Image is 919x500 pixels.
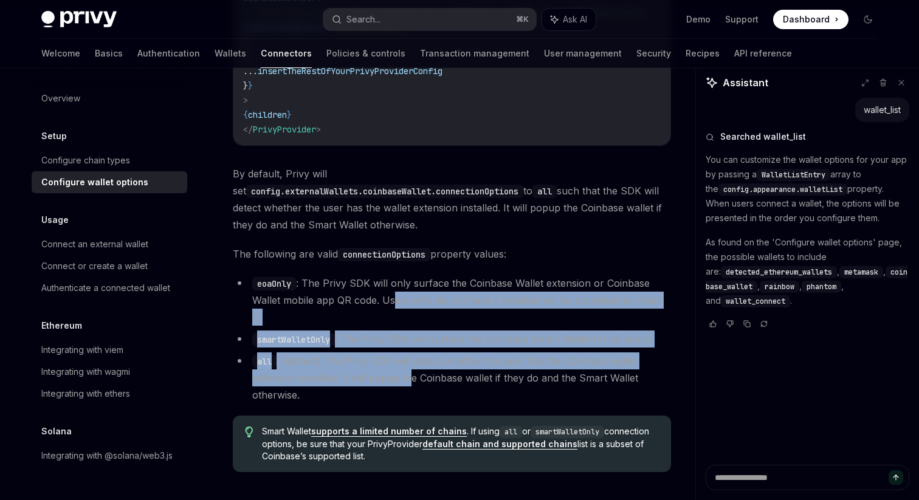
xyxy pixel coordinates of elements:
code: smartWalletOnly [252,333,335,346]
div: Integrating with @solana/web3.js [41,448,173,463]
span: wallet_connect [726,296,785,306]
span: coinbase_wallet [706,267,907,292]
div: Configure chain types [41,153,130,168]
a: Demo [686,13,711,26]
div: Integrating with wagmi [41,365,130,379]
div: Configure wallet options [41,175,148,190]
span: The following are valid property values: [233,245,671,262]
span: detected_ethereum_wallets [726,267,832,277]
a: Transaction management [420,39,529,68]
a: Authentication [137,39,200,68]
a: Recipes [686,39,720,68]
span: } [248,80,253,91]
span: rainbow [765,282,794,292]
a: Connect an external wallet [32,233,187,255]
span: Assistant [723,75,768,90]
span: phantom [807,282,836,292]
h5: Setup [41,129,67,143]
code: config.externalWallets.coinbaseWallet.connectionOptions [246,185,523,198]
button: Ask AI [542,9,596,30]
code: connectionOptions [338,248,430,261]
a: User management [544,39,622,68]
a: Integrating with ethers [32,383,187,405]
span: ... [243,66,258,77]
span: > [243,95,248,106]
code: all [500,426,522,438]
a: API reference [734,39,792,68]
div: Authenticate a connected wallet [41,281,170,295]
code: all [532,185,557,198]
a: Welcome [41,39,80,68]
li: : (default) The Privy SDK will detect whether the user has the Coinbase wallet extension installe... [233,352,671,403]
span: By default, Privy will set to such that the SDK will detect whether the user has the wallet exten... [233,165,671,233]
a: Integrating with viem [32,339,187,361]
span: ⌘ K [516,15,529,24]
div: Search... [346,12,380,27]
span: Smart Wallet . If using or connection options, be sure that your PrivyProvider list is a subset o... [262,425,659,462]
div: Integrating with viem [41,343,123,357]
span: insertTheRestOfYourPrivyProviderConfig [258,66,442,77]
img: dark logo [41,11,117,28]
a: Connect or create a wallet [32,255,187,277]
code: all [252,355,277,368]
span: config.appearance.walletList [723,185,842,194]
a: supports a limited number of chains [311,426,467,437]
span: </ [243,124,253,135]
h5: Solana [41,424,72,439]
span: Ask AI [563,13,587,26]
code: eoaOnly [252,277,296,290]
a: Connectors [261,39,312,68]
a: Wallets [215,39,246,68]
span: } [287,109,292,120]
svg: Tip [245,426,253,437]
li: : The Privy SDK will surface the Coinbase Smart Wallet for all users. [233,330,671,348]
div: Overview [41,91,80,106]
button: Send message [889,470,903,485]
span: children [248,109,287,120]
div: wallet_list [864,104,901,116]
span: { [243,109,248,120]
a: Configure wallet options [32,171,187,193]
span: } [243,80,248,91]
div: Integrating with ethers [41,386,130,401]
span: Dashboard [783,13,830,26]
span: Searched wallet_list [720,131,806,143]
a: default chain and supported chains [422,439,577,450]
span: > [316,124,321,135]
div: Connect an external wallet [41,237,148,252]
code: smartWalletOnly [531,426,604,438]
a: Dashboard [773,10,848,29]
a: Overview [32,87,187,109]
a: Configure chain types [32,149,187,171]
div: Connect or create a wallet [41,259,148,273]
span: PrivyProvider [253,124,316,135]
h5: Usage [41,213,69,227]
p: As found on the 'Configure wallet options' page, the possible wallets to include are: , , , , , a... [706,235,909,308]
p: You can customize the wallet options for your app by passing a array to the property. When users ... [706,152,909,225]
a: Authenticate a connected wallet [32,277,187,299]
button: Toggle dark mode [858,10,878,29]
a: Integrating with @solana/web3.js [32,445,187,467]
li: : The Privy SDK will only surface the Coinbase Wallet extension or Coinbase Wallet mobile app QR ... [233,275,671,326]
a: Policies & controls [326,39,405,68]
button: Search...⌘K [323,9,536,30]
a: Integrating with wagmi [32,361,187,383]
a: Support [725,13,759,26]
a: Security [636,39,671,68]
h5: Ethereum [41,318,82,333]
button: Searched wallet_list [706,131,909,143]
a: Basics [95,39,123,68]
span: WalletListEntry [762,170,825,180]
span: metamask [844,267,878,277]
